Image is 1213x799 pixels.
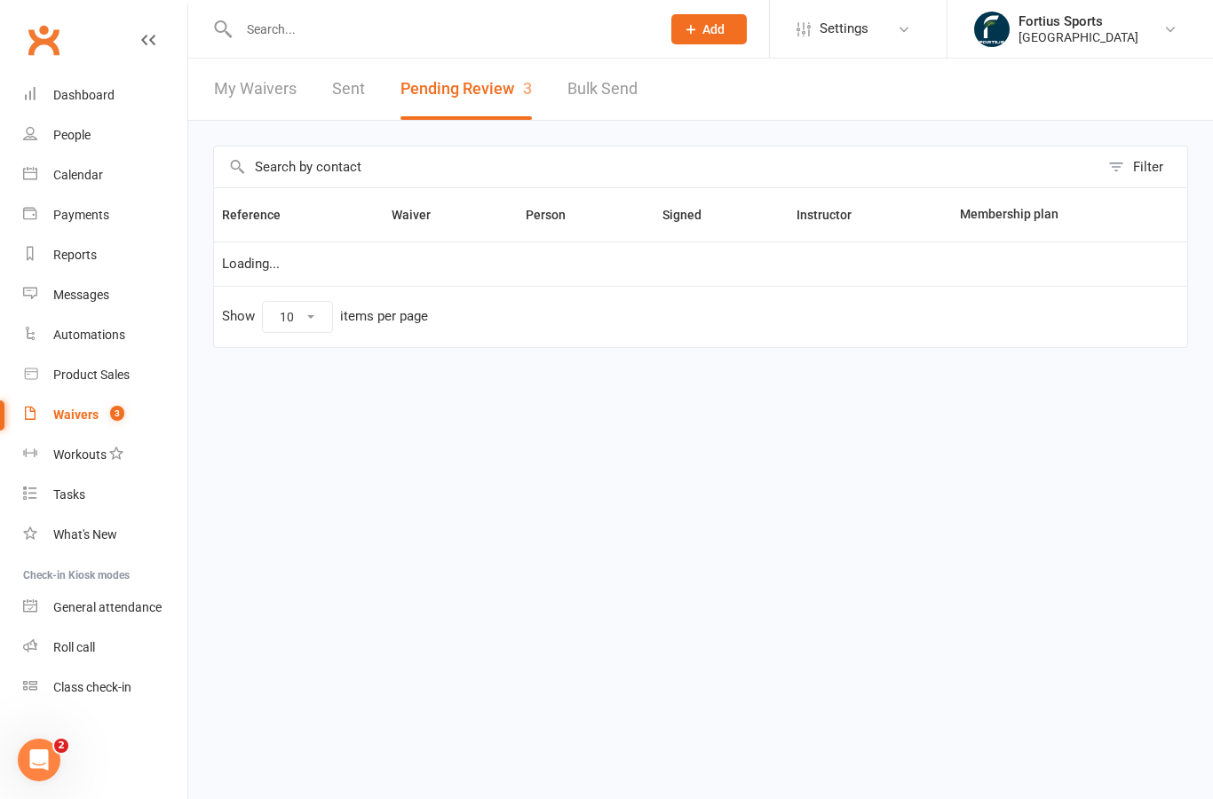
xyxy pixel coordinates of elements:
[526,204,585,225] button: Person
[400,59,532,120] button: Pending Review3
[392,204,450,225] button: Waiver
[340,309,428,324] div: items per page
[53,527,117,542] div: What's New
[23,195,187,235] a: Payments
[797,208,871,222] span: Instructor
[23,115,187,155] a: People
[53,487,85,502] div: Tasks
[671,14,747,44] button: Add
[332,59,365,120] a: Sent
[23,475,187,515] a: Tasks
[53,447,107,462] div: Workouts
[1019,13,1138,29] div: Fortius Sports
[523,79,532,98] span: 3
[662,204,721,225] button: Signed
[18,739,60,781] iframe: Intercom live chat
[974,12,1010,47] img: thumb_image1743802567.png
[53,288,109,302] div: Messages
[53,168,103,182] div: Calendar
[23,155,187,195] a: Calendar
[1099,146,1187,187] button: Filter
[53,208,109,222] div: Payments
[23,235,187,275] a: Reports
[21,18,66,62] a: Clubworx
[23,75,187,115] a: Dashboard
[53,128,91,142] div: People
[222,208,300,222] span: Reference
[53,368,130,382] div: Product Sales
[23,315,187,355] a: Automations
[53,680,131,694] div: Class check-in
[53,88,115,102] div: Dashboard
[110,406,124,421] span: 3
[53,248,97,262] div: Reports
[23,435,187,475] a: Workouts
[214,241,1187,286] td: Loading...
[23,668,187,708] a: Class kiosk mode
[392,208,450,222] span: Waiver
[952,188,1159,241] th: Membership plan
[54,739,68,753] span: 2
[53,407,99,422] div: Waivers
[797,204,871,225] button: Instructor
[222,204,300,225] button: Reference
[567,59,638,120] a: Bulk Send
[526,208,585,222] span: Person
[702,22,725,36] span: Add
[214,59,297,120] a: My Waivers
[214,146,1099,187] input: Search by contact
[23,628,187,668] a: Roll call
[662,208,721,222] span: Signed
[234,17,648,42] input: Search...
[23,515,187,555] a: What's New
[53,600,162,614] div: General attendance
[53,328,125,342] div: Automations
[1019,29,1138,45] div: [GEOGRAPHIC_DATA]
[23,395,187,435] a: Waivers 3
[53,640,95,654] div: Roll call
[222,301,428,333] div: Show
[820,9,868,49] span: Settings
[23,275,187,315] a: Messages
[23,588,187,628] a: General attendance kiosk mode
[23,355,187,395] a: Product Sales
[1133,156,1163,178] div: Filter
